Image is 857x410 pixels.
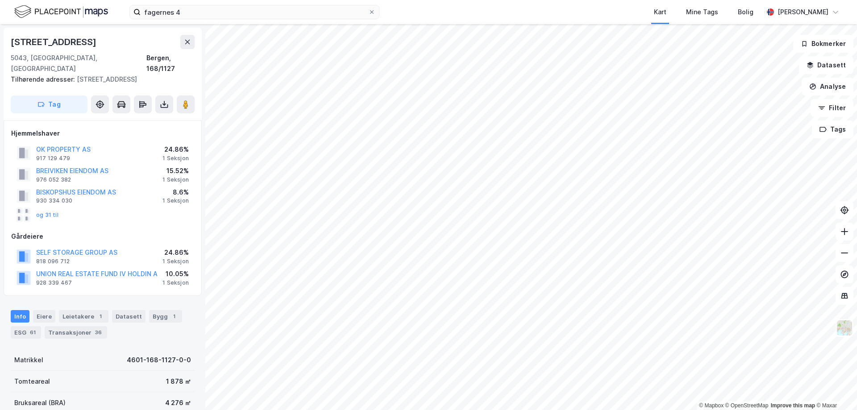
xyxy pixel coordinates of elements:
div: Leietakere [59,310,108,323]
div: 8.6% [162,187,189,198]
a: Improve this map [771,402,815,409]
div: [STREET_ADDRESS] [11,74,187,85]
div: 5043, [GEOGRAPHIC_DATA], [GEOGRAPHIC_DATA] [11,53,146,74]
div: [STREET_ADDRESS] [11,35,98,49]
div: Info [11,310,29,323]
div: 1 Seksjon [162,197,189,204]
div: Transaksjoner [45,326,107,339]
div: Eiere [33,310,55,323]
img: Z [836,319,853,336]
div: 4 276 ㎡ [165,398,191,408]
div: Kart [654,7,666,17]
div: 10.05% [162,269,189,279]
button: Datasett [799,56,853,74]
div: 24.86% [162,144,189,155]
div: Tomteareal [14,376,50,387]
div: ESG [11,326,41,339]
input: Søk på adresse, matrikkel, gårdeiere, leietakere eller personer [141,5,368,19]
div: Kontrollprogram for chat [812,367,857,410]
div: 818 096 712 [36,258,70,265]
span: Tilhørende adresser: [11,75,77,83]
div: 61 [28,328,37,337]
iframe: Chat Widget [812,367,857,410]
div: 24.86% [162,247,189,258]
button: Tags [812,120,853,138]
div: 1 [96,312,105,321]
div: 36 [93,328,104,337]
div: 930 334 030 [36,197,72,204]
div: 976 052 382 [36,176,71,183]
div: 1 Seksjon [162,279,189,286]
a: OpenStreetMap [725,402,769,409]
div: Gårdeiere [11,231,194,242]
div: Mine Tags [686,7,718,17]
img: logo.f888ab2527a4732fd821a326f86c7f29.svg [14,4,108,20]
div: 1 Seksjon [162,176,189,183]
div: Bergen, 168/1127 [146,53,195,74]
div: 1 Seksjon [162,258,189,265]
div: [PERSON_NAME] [778,7,828,17]
div: 928 339 467 [36,279,72,286]
button: Filter [811,99,853,117]
div: Matrikkel [14,355,43,365]
div: Hjemmelshaver [11,128,194,139]
button: Analyse [802,78,853,95]
div: 917 129 479 [36,155,70,162]
button: Tag [11,95,87,113]
a: Mapbox [699,402,724,409]
div: Bygg [149,310,182,323]
div: 1 878 ㎡ [166,376,191,387]
div: Datasett [112,310,146,323]
div: 1 Seksjon [162,155,189,162]
div: 4601-168-1127-0-0 [127,355,191,365]
button: Bokmerker [793,35,853,53]
div: Bruksareal (BRA) [14,398,66,408]
div: 15.52% [162,166,189,176]
div: Bolig [738,7,753,17]
div: 1 [170,312,179,321]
